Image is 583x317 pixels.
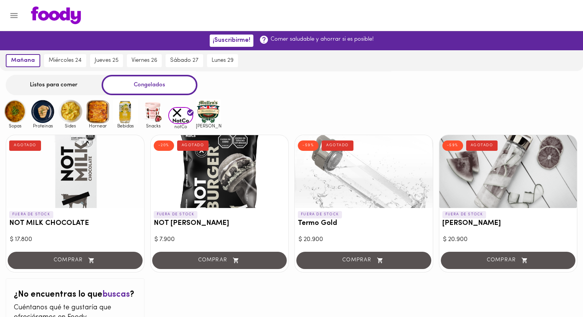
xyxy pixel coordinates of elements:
[177,140,209,150] div: AGOTADO
[3,99,28,124] img: Sopas
[539,272,575,309] iframe: Messagebird Livechat Widget
[170,57,199,64] span: sábado 27
[113,99,138,124] img: Bebidas
[85,123,110,128] span: Hornear
[3,123,28,128] span: Sopas
[127,54,162,67] button: viernes 26
[90,54,123,67] button: jueves 25
[14,290,136,299] h2: ¿No encuentras lo que ?
[9,220,141,228] h3: NOT MILK CHOCOLATE
[30,99,55,124] img: Proteinas
[154,211,198,218] p: FUERA DE STOCK
[113,123,138,128] span: Bebidas
[30,123,55,128] span: Proteinas
[6,75,102,95] div: Listos para comer
[212,57,233,64] span: lunes 29
[9,211,53,218] p: FUERA DE STOCK
[442,211,486,218] p: FUERA DE STOCK
[298,220,430,228] h3: Termo Gold
[141,99,166,124] img: Snacks
[298,211,342,218] p: FUERA DE STOCK
[196,99,221,124] img: mullens
[271,35,374,43] p: Comer saludable y ahorrar si es posible!
[5,6,23,25] button: Menu
[298,140,319,150] div: -59%
[11,57,35,64] span: mañana
[9,140,41,150] div: AGOTADO
[154,235,285,244] div: $ 7.900
[131,57,157,64] span: viernes 26
[154,220,286,228] h3: NOT [PERSON_NAME]
[295,135,433,208] div: Termo Gold
[443,235,573,244] div: $ 20.900
[151,135,289,208] div: NOT BURGER
[6,135,144,208] div: NOT MILK CHOCOLATE
[442,140,463,150] div: -59%
[58,99,83,124] img: Sides
[166,54,203,67] button: sábado 27
[6,54,40,67] button: mañana
[102,290,130,299] span: buscas
[102,75,197,95] div: Congelados
[196,123,221,128] span: [PERSON_NAME]
[44,54,86,67] button: miércoles 24
[442,220,574,228] h3: [PERSON_NAME]
[154,140,174,150] div: -20%
[207,54,238,67] button: lunes 29
[168,124,193,129] span: notCo
[299,235,429,244] div: $ 20.900
[49,57,82,64] span: miércoles 24
[141,123,166,128] span: Snacks
[168,107,193,124] img: notCo
[210,35,253,46] button: ¡Suscribirme!
[322,140,353,150] div: AGOTADO
[10,235,140,244] div: $ 17.800
[31,7,81,24] img: logo.png
[58,123,83,128] span: Sides
[213,37,250,44] span: ¡Suscribirme!
[439,135,577,208] div: Termo Rosé
[85,99,110,124] img: Hornear
[466,140,498,150] div: AGOTADO
[95,57,118,64] span: jueves 25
